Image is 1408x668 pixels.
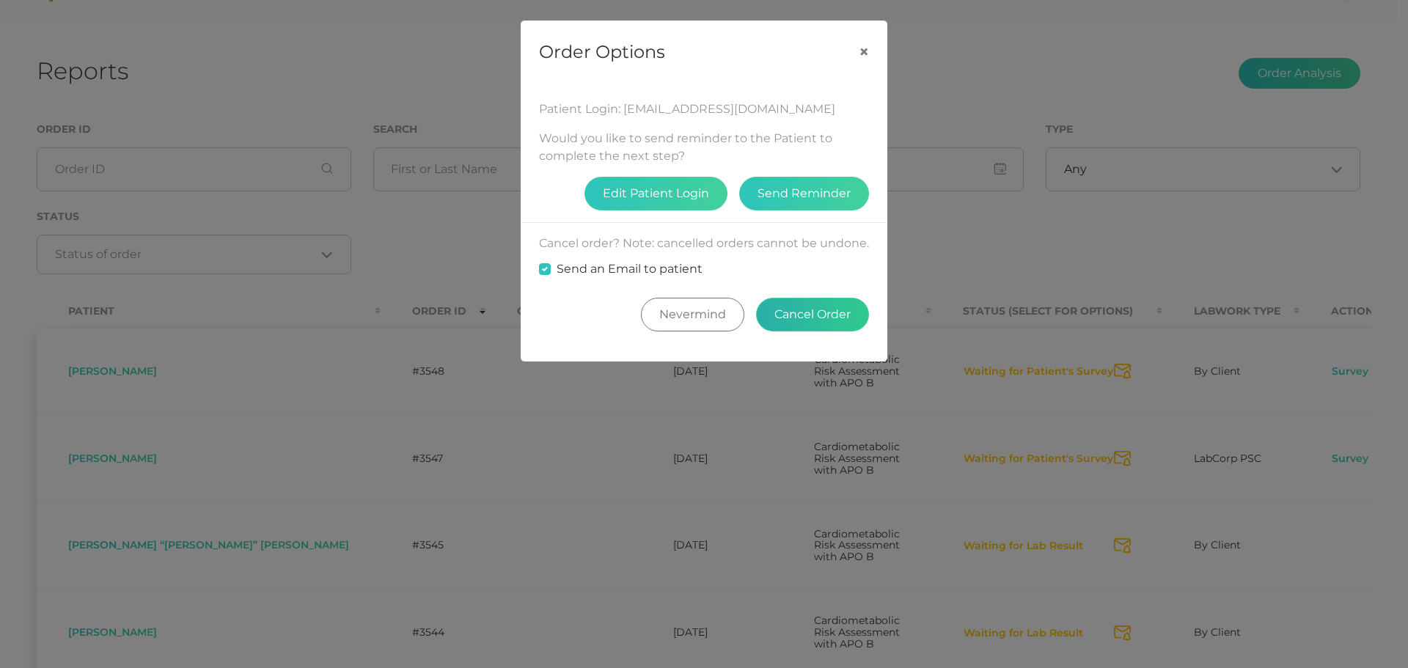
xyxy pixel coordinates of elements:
div: Patient Login: [EMAIL_ADDRESS][DOMAIN_NAME] [539,100,869,118]
button: Nevermind [641,298,744,331]
label: Send an Email to patient [557,260,703,278]
button: Cancel Order [756,298,869,331]
div: Would you like to send reminder to the Patient to complete the next step? Cancel order? Note: can... [521,83,887,361]
button: Send Reminder [739,177,869,210]
button: Edit Patient Login [584,177,727,210]
h5: Order Options [539,39,665,65]
button: Close [841,21,887,83]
